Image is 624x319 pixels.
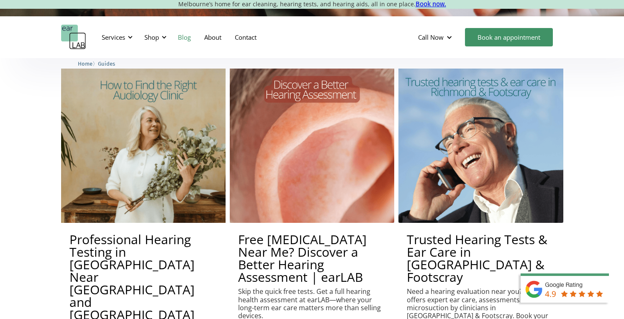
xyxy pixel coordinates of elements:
a: home [61,25,86,50]
h2: Trusted Hearing Tests & Ear Care in [GEOGRAPHIC_DATA] & Footscray [407,233,555,283]
span: Home [78,61,92,67]
img: Trusted Hearing Tests & Ear Care in Richmond & Footscray [398,59,563,223]
div: Shop [144,33,159,41]
a: Guides [98,59,115,67]
div: Services [97,25,135,50]
a: Home [78,59,92,67]
img: Free Hearing Test Near Me? Discover a Better Hearing Assessment | earLAB [230,59,394,223]
a: Contact [228,25,263,49]
li: 〉 [78,59,98,68]
div: Shop [139,25,169,50]
div: Call Now [411,25,461,50]
h2: Free [MEDICAL_DATA] Near Me? Discover a Better Hearing Assessment | earLAB [238,233,386,283]
span: Guides [98,61,115,67]
a: Book an appointment [465,28,553,46]
div: Call Now [418,33,444,41]
a: Blog [171,25,198,49]
img: Professional Hearing Testing in Melbourne Near Footscray and Richmond [59,56,228,225]
div: Services [102,33,125,41]
a: About [198,25,228,49]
